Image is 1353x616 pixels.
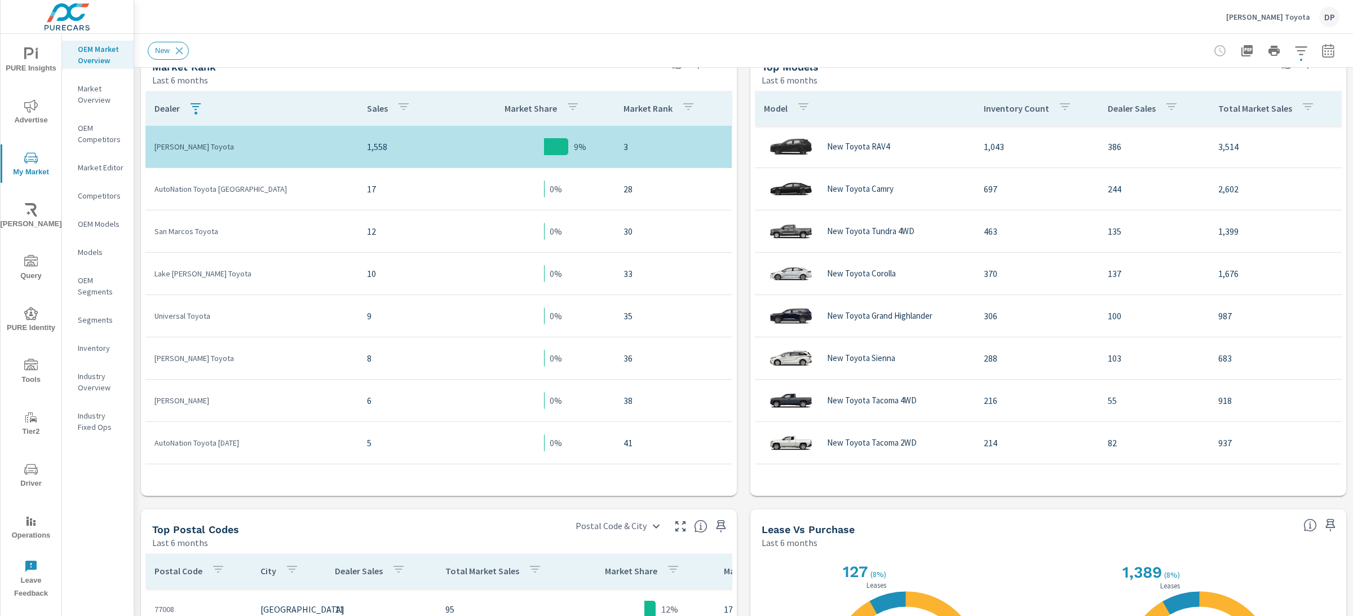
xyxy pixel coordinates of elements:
[78,122,125,145] p: OEM Competitors
[62,368,134,396] div: Industry Overview
[624,309,723,323] p: 35
[62,159,134,176] div: Market Editor
[148,42,189,60] div: New
[762,523,855,535] h5: Lease vs Purchase
[367,267,465,280] p: 10
[4,514,58,542] span: Operations
[827,269,896,279] p: New Toyota Corolla
[550,436,562,450] p: 0%
[367,103,388,114] p: Sales
[4,359,58,386] span: Tools
[762,536,817,549] p: Last 6 months
[550,225,562,238] p: 0%
[768,130,813,164] img: glamour
[1218,309,1338,323] p: 987
[550,267,562,280] p: 0%
[984,182,1090,196] p: 697
[1120,563,1162,582] h2: 1,389
[624,182,723,196] p: 28
[367,309,465,323] p: 9
[367,225,465,238] p: 12
[154,565,202,577] p: Postal Code
[4,47,58,75] span: PURE Insights
[984,103,1049,114] p: Inventory Count
[724,602,817,616] p: 17
[984,225,1090,238] p: 463
[62,80,134,108] div: Market Overview
[4,99,58,127] span: Advertise
[62,244,134,261] div: Models
[827,142,890,152] p: New Toyota RAV4
[671,517,689,535] button: Make Fullscreen
[1218,351,1338,365] p: 683
[78,83,125,105] p: Market Overview
[367,140,465,153] p: 1,558
[984,267,1090,280] p: 370
[1,34,61,605] div: nav menu
[624,351,723,365] p: 36
[1108,267,1200,280] p: 137
[827,311,932,321] p: New Toyota Grand Highlander
[62,120,134,148] div: OEM Competitors
[827,226,914,236] p: New Toyota Tundra 4WD
[154,437,349,448] p: AutoNation Toyota [DATE]
[984,309,1090,323] p: 306
[768,214,813,248] img: glamour
[574,140,586,153] p: 9%
[764,103,788,114] p: Model
[550,182,562,196] p: 0%
[1303,518,1317,532] span: Understand how shoppers are deciding to purchase vehicles. Sales data is based off market registr...
[4,411,58,438] span: Tier2
[624,225,723,238] p: 30
[335,565,383,577] p: Dealer Sales
[367,394,465,407] p: 6
[984,394,1090,407] p: 216
[335,602,427,616] p: 11
[768,257,813,291] img: glamour
[260,602,344,616] p: [GEOGRAPHIC_DATA]
[1236,39,1258,62] button: "Export Report to PDF"
[1158,582,1182,589] p: Leases
[367,436,465,450] p: 5
[984,140,1090,153] p: 1,043
[154,183,349,195] p: AutoNation Toyota [GEOGRAPHIC_DATA]
[827,395,917,406] p: New Toyota Tacoma 4WD
[1317,39,1339,62] button: Select Date Range
[154,395,349,406] p: [PERSON_NAME]
[4,307,58,335] span: PURE Identity
[550,351,562,365] p: 0%
[1108,103,1156,114] p: Dealer Sales
[984,436,1090,450] p: 214
[768,426,813,460] img: glamour
[1108,394,1200,407] p: 55
[827,184,894,194] p: New Toyota Camry
[78,162,125,173] p: Market Editor
[1218,267,1338,280] p: 1,676
[1263,39,1285,62] button: Print Report
[505,103,557,114] p: Market Share
[1108,351,1200,365] p: 103
[78,371,125,393] p: Industry Overview
[78,247,125,258] p: Models
[78,218,125,230] p: OEM Models
[827,353,895,363] p: New Toyota Sienna
[624,140,723,153] p: 3
[78,342,125,354] p: Inventory
[841,562,868,581] h2: 127
[827,438,917,448] p: New Toyota Tacoma 2WD
[148,46,176,55] span: New
[768,172,813,206] img: glamour
[1218,140,1338,153] p: 3,514
[152,523,239,535] h5: Top Postal Codes
[550,309,562,323] p: 0%
[445,565,519,577] p: Total Market Sales
[1226,12,1310,22] p: [PERSON_NAME] Toyota
[4,203,58,231] span: [PERSON_NAME]
[154,353,349,364] p: [PERSON_NAME] Toyota
[152,536,208,549] p: Last 6 months
[768,341,813,375] img: glamour
[864,582,888,589] p: Leases
[62,407,134,435] div: Industry Fixed Ops
[154,268,349,279] p: Lake [PERSON_NAME] Toyota
[1108,182,1200,196] p: 244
